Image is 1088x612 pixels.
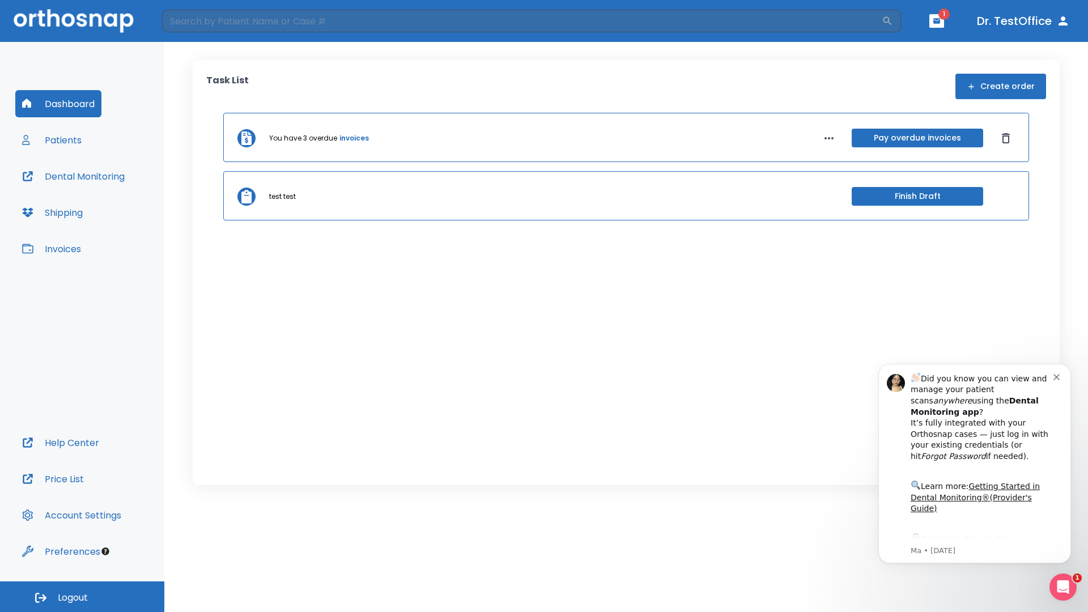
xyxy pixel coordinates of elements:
[1073,573,1082,583] span: 1
[192,24,201,33] button: Dismiss notification
[861,347,1088,581] iframe: Intercom notifications message
[49,199,192,209] p: Message from Ma, sent 2w ago
[58,592,88,604] span: Logout
[269,133,337,143] p: You have 3 overdue
[49,185,192,243] div: Download the app: | ​ Let us know if you need help getting started!
[1049,573,1077,601] iframe: Intercom live chat
[14,9,134,32] img: Orthosnap
[938,8,950,20] span: 1
[997,129,1015,147] button: Dismiss
[15,163,131,190] button: Dental Monitoring
[972,11,1074,31] button: Dr. TestOffice
[15,90,101,117] button: Dashboard
[15,126,88,154] button: Patients
[15,501,128,529] button: Account Settings
[162,10,882,32] input: Search by Patient Name or Case #
[15,538,107,565] button: Preferences
[15,429,106,456] button: Help Center
[852,129,983,147] button: Pay overdue invoices
[49,188,150,208] a: App Store
[206,74,249,99] p: Task List
[852,187,983,206] button: Finish Draft
[955,74,1046,99] button: Create order
[339,133,369,143] a: invoices
[15,465,91,492] button: Price List
[15,199,90,226] button: Shipping
[15,235,88,262] button: Invoices
[269,192,296,202] p: test test
[100,546,110,556] div: Tooltip anchor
